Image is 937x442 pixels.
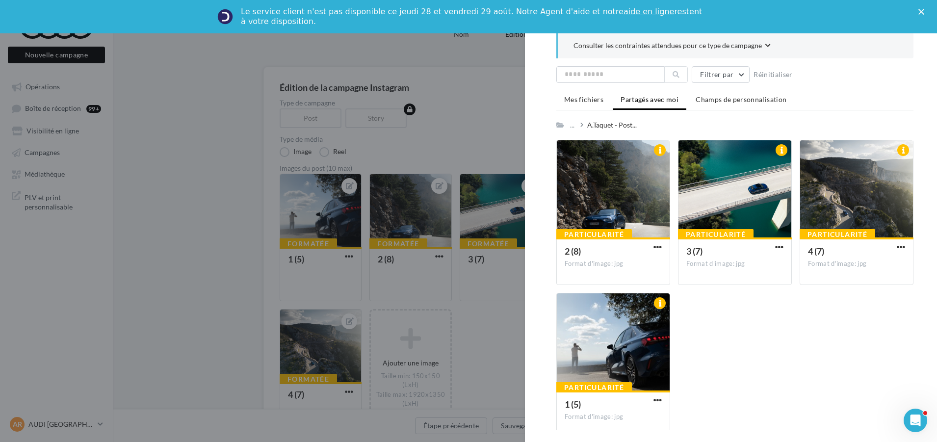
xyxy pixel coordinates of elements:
span: 3 (7) [686,246,703,257]
div: Particularité [556,382,632,393]
span: Consulter les contraintes attendues pour ce type de campagne [573,41,762,51]
span: A.Taquet - Post... [587,120,637,130]
div: Particularité [678,229,754,240]
div: ... [568,118,576,132]
span: Mes fichiers [564,95,603,104]
div: Format d'image: jpg [808,260,905,268]
div: Particularité [556,229,632,240]
div: Format d'image: jpg [686,260,783,268]
div: Format d'image: jpg [565,413,662,421]
span: Partagés avec moi [621,95,678,104]
span: 2 (8) [565,246,581,257]
button: Consulter les contraintes attendues pour ce type de campagne [573,40,771,52]
span: 4 (7) [808,246,824,257]
img: Profile image for Service-Client [217,9,233,25]
a: aide en ligne [624,7,674,16]
div: Format d'image: jpg [565,260,662,268]
div: Fermer [918,9,928,15]
iframe: Intercom live chat [904,409,927,432]
button: Filtrer par [692,66,750,83]
span: 1 (5) [565,399,581,410]
button: Réinitialiser [750,69,797,80]
span: Champs de personnalisation [696,95,786,104]
div: Particularité [800,229,875,240]
div: Le service client n'est pas disponible ce jeudi 28 et vendredi 29 août. Notre Agent d'aide et not... [241,7,704,26]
